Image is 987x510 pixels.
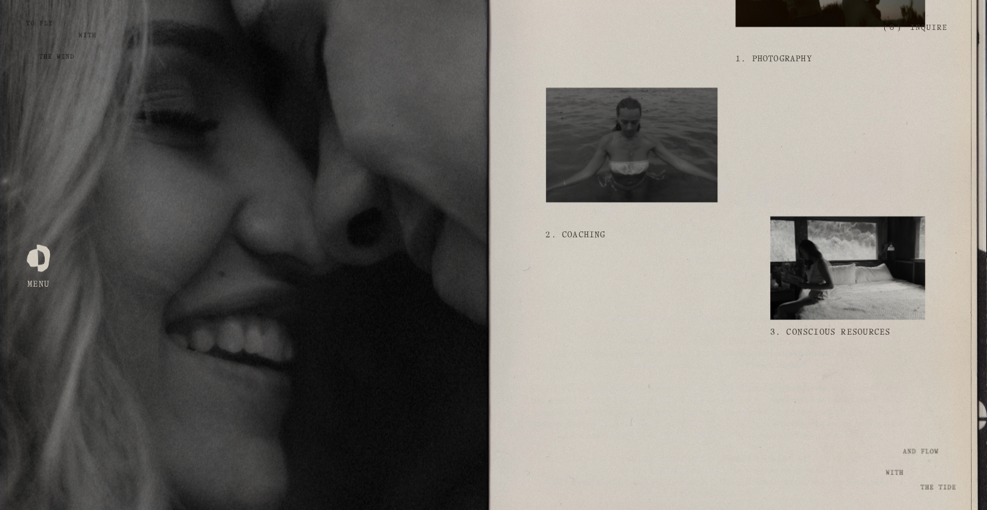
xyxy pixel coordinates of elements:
a: 0 items in cart [884,23,900,33]
a: Inquire [910,17,948,40]
span: ) [898,25,900,31]
a: 3. Conscious Resources [770,319,890,345]
a: 1. Photography [735,46,812,71]
span: ( [884,25,886,31]
a: 2. Coaching [545,222,605,247]
span: 0 [890,25,894,31]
